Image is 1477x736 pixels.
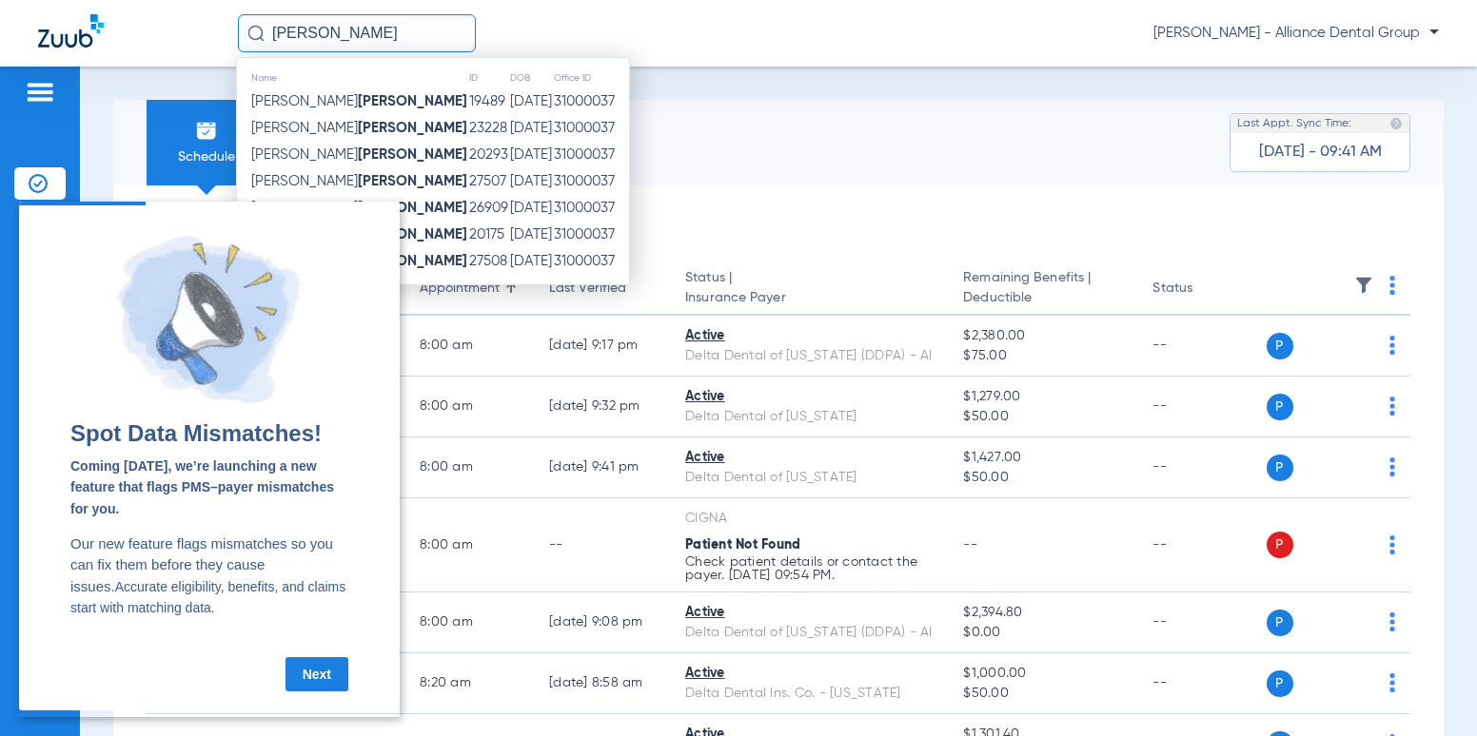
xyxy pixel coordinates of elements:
td: [DATE] 9:41 PM [534,437,670,498]
span: $1,279.00 [963,387,1122,407]
td: [DATE] [509,88,553,115]
span: P [1267,333,1293,359]
td: 31000037 [553,115,629,142]
td: -- [1137,437,1266,498]
td: -- [534,498,670,592]
td: -- [1137,592,1266,653]
span: $50.00 [963,684,1122,704]
span: Coming [DATE], we’re launching a new feature that flags PMS–payer mismatches for you. [51,257,315,315]
strong: [PERSON_NAME] [358,201,467,215]
span: $2,380.00 [963,326,1122,346]
td: -- [1137,653,1266,714]
div: Delta Dental Ins. Co. - [US_STATE] [685,684,933,704]
span: Our new feature flags mismatches so you can fix them before they cause issues. [51,334,314,393]
td: 19489 [468,88,509,115]
img: group-dot-blue.svg [1389,673,1395,692]
td: [DATE] [509,115,553,142]
p: Accurate eligibility, benefits, and claims start with matching data. [51,332,329,417]
td: 31000037 [553,142,629,168]
th: Status [1137,262,1266,316]
h2: Spot Data Mismatches! [51,226,329,238]
th: Name [237,68,468,88]
td: 8:00 AM [404,377,534,437]
td: [DATE] [509,222,553,248]
img: group-dot-blue.svg [1389,276,1395,295]
span: P [1267,532,1293,558]
img: group-dot-blue.svg [1389,612,1395,631]
strong: [PERSON_NAME] [358,254,467,268]
input: Search for patients [238,14,476,52]
td: [DATE] 9:17 PM [534,316,670,377]
span: Insurance Payer [685,288,933,308]
td: 27507 [468,168,509,195]
span: [PERSON_NAME] [251,147,467,162]
strong: [PERSON_NAME] [358,147,467,162]
div: Last Verified [549,279,626,299]
td: 31000037 [553,195,629,222]
strong: [PERSON_NAME] [358,227,467,242]
span: $50.00 [963,407,1122,427]
span: [PERSON_NAME] [251,174,467,188]
div: Active [685,387,933,407]
img: Schedule [195,119,218,142]
div: Last Verified [549,279,655,299]
img: hamburger-icon [25,81,55,104]
td: 8:00 AM [404,592,534,653]
div: Delta Dental of [US_STATE] (DDPA) - AI [685,623,933,643]
p: Check patient details or contact the payer. [DATE] 09:54 PM. [685,555,933,582]
img: group-dot-blue.svg [1389,397,1395,416]
div: Active [685,326,933,346]
span: [PERSON_NAME] [251,201,467,215]
span: Patient Not Found [685,538,800,552]
span: [DATE] - 09:41 AM [1259,143,1382,162]
div: CIGNA [685,509,933,529]
span: P [1267,610,1293,636]
td: 20175 [468,222,509,248]
strong: [PERSON_NAME] [358,94,467,108]
td: 26909 [468,195,509,222]
div: Appointment [420,279,519,299]
span: [PERSON_NAME] [251,94,467,108]
span: [PERSON_NAME] - Alliance Dental Group [1153,24,1439,43]
td: [DATE] 9:32 PM [534,377,670,437]
span: $1,427.00 [963,448,1122,468]
img: filter.svg [1354,276,1373,295]
div: Active [685,664,933,684]
th: ID [468,68,509,88]
img: group-dot-blue.svg [1389,336,1395,355]
span: Last Appt. Sync Time: [1237,114,1351,133]
span: Deductible [963,288,1122,308]
td: [DATE] [509,142,553,168]
span: $1,000.00 [963,664,1122,684]
td: 20293 [468,142,509,168]
span: [PERSON_NAME] [251,121,467,135]
td: -- [1137,316,1266,377]
th: DOB [509,68,553,88]
div: Active [685,603,933,623]
td: [DATE] 8:58 AM [534,653,670,714]
strong: [PERSON_NAME] [358,174,467,188]
td: 8:20 AM [404,653,534,714]
div: Appointment [420,279,500,299]
td: 31000037 [553,168,629,195]
th: Remaining Benefits | [948,262,1137,316]
span: P [1267,670,1293,697]
img: last sync help info [1389,117,1403,130]
td: [DATE] 9:08 PM [534,592,670,653]
td: [DATE] [509,195,553,222]
span: $2,394.80 [963,603,1122,623]
span: $50.00 [963,468,1122,488]
div: Delta Dental of [US_STATE] [685,407,933,427]
td: -- [1137,377,1266,437]
td: 8:00 AM [404,437,534,498]
a: Next [266,455,329,490]
td: [DATE] [509,168,553,195]
img: Search Icon [247,25,265,42]
th: Status | [670,262,948,316]
td: 27508 [468,248,509,275]
span: P [1267,394,1293,420]
td: 31000037 [553,88,629,115]
div: Delta Dental of [US_STATE] (DDPA) - AI [685,346,933,366]
span: P [1267,455,1293,481]
td: -- [1137,498,1266,592]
